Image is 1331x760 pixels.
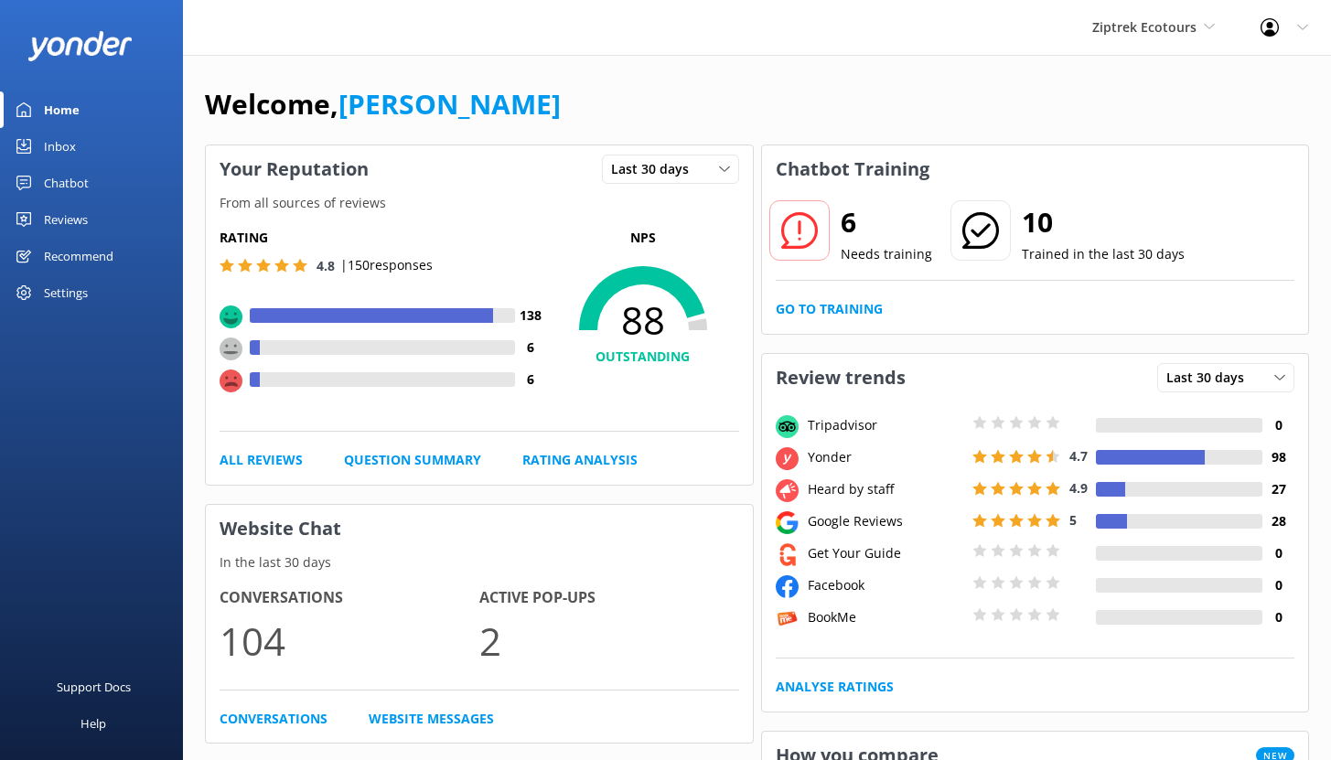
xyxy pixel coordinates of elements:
h4: 98 [1262,447,1294,467]
div: Settings [44,274,88,311]
p: 2 [479,610,739,671]
a: Go to Training [776,299,883,319]
h4: 0 [1262,543,1294,563]
h2: 10 [1022,200,1185,244]
span: Last 30 days [1166,368,1255,388]
div: Heard by staff [803,479,968,499]
div: Reviews [44,201,88,238]
h4: 0 [1262,415,1294,435]
h5: Rating [220,228,547,248]
a: Question Summary [344,450,481,470]
a: [PERSON_NAME] [338,85,561,123]
div: Google Reviews [803,511,968,531]
div: Chatbot [44,165,89,201]
p: NPS [547,228,739,248]
div: Home [44,91,80,128]
a: Rating Analysis [522,450,638,470]
h4: Active Pop-ups [479,586,739,610]
div: Get Your Guide [803,543,968,563]
span: Ziptrek Ecotours [1092,18,1197,36]
p: | 150 responses [340,255,433,275]
div: Inbox [44,128,76,165]
span: 5 [1069,511,1077,529]
h4: 27 [1262,479,1294,499]
p: Needs training [841,244,932,264]
div: BookMe [803,607,968,627]
h3: Chatbot Training [762,145,943,193]
div: Help [81,705,106,742]
h3: Website Chat [206,505,753,552]
p: Trained in the last 30 days [1022,244,1185,264]
span: 4.9 [1069,479,1088,497]
a: Analyse Ratings [776,677,894,697]
p: In the last 30 days [206,552,753,573]
h4: 0 [1262,575,1294,595]
div: Support Docs [57,669,131,705]
img: yonder-white-logo.png [27,31,133,61]
h4: OUTSTANDING [547,347,739,367]
span: 88 [547,297,739,343]
div: Facebook [803,575,968,595]
h3: Review trends [762,354,919,401]
h4: 138 [515,305,547,326]
a: All Reviews [220,450,303,470]
span: 4.8 [317,257,335,274]
h4: Conversations [220,586,479,610]
p: 104 [220,610,479,671]
h1: Welcome, [205,82,561,126]
h4: 6 [515,337,547,358]
span: 4.7 [1069,447,1088,465]
h4: 28 [1262,511,1294,531]
h3: Your Reputation [206,145,382,193]
div: Recommend [44,238,113,274]
h4: 6 [515,369,547,390]
div: Yonder [803,447,968,467]
p: From all sources of reviews [206,193,753,213]
h4: 0 [1262,607,1294,627]
div: Tripadvisor [803,415,968,435]
span: Last 30 days [611,159,700,179]
a: Website Messages [369,709,494,729]
a: Conversations [220,709,327,729]
h2: 6 [841,200,932,244]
